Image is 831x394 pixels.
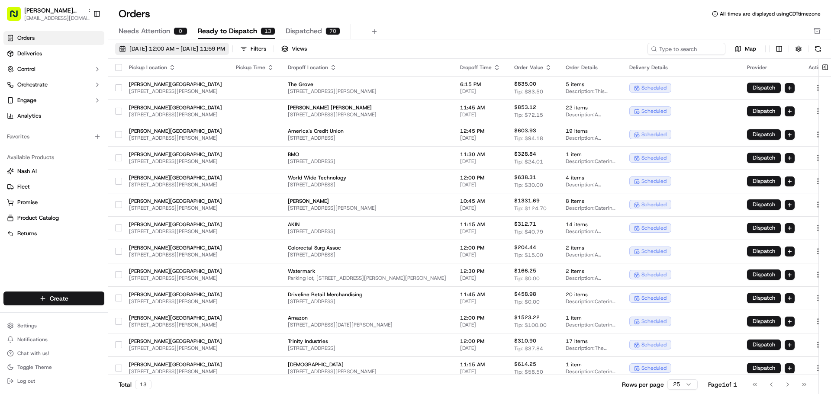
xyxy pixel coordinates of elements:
button: Dispatch [747,363,781,373]
span: scheduled [641,365,667,372]
span: 11:30 AM [460,151,500,158]
span: 2 items [566,244,615,251]
span: [DATE] [460,135,500,141]
span: Nash AI [17,167,37,175]
span: Dispatched [286,26,322,36]
span: Description: A catering order for 10 people, including a Group Bowl Bar with grilled chicken, var... [566,251,615,258]
span: [DATE] [460,368,500,375]
span: [STREET_ADDRESS][PERSON_NAME] [129,368,222,375]
span: Description: A catering order including brownies, cookies, and two large group bowl bars with var... [566,111,615,118]
a: Powered byPylon [61,214,105,221]
span: 17 items [566,338,615,345]
input: Type to search [647,43,725,55]
span: $458.98 [514,291,536,298]
span: Notifications [17,336,48,343]
button: Dispatch [747,176,781,186]
span: $614.25 [514,361,536,368]
div: Dropoff Location [288,64,446,71]
span: 4 items [566,174,615,181]
button: Orchestrate [3,78,104,92]
span: All times are displayed using CDT timezone [720,10,821,17]
span: Tip: $72.15 [514,112,543,119]
button: Create [3,291,104,305]
span: [STREET_ADDRESS][PERSON_NAME] [129,205,222,211]
button: Chat with us! [3,347,104,359]
span: [STREET_ADDRESS] [288,228,446,235]
button: Dispatch [747,129,781,140]
span: Tip: $24.01 [514,158,543,165]
span: Tip: $58.50 [514,368,543,375]
span: Tip: $94.18 [514,135,543,142]
span: 12:00 PM [460,338,500,345]
span: Pylon [86,215,105,221]
span: Returns [17,230,37,237]
div: Start new chat [29,151,142,159]
span: $310.90 [514,337,536,344]
button: Dispatch [747,293,781,303]
span: [STREET_ADDRESS][PERSON_NAME] [129,228,222,235]
span: [DATE] [460,111,500,118]
span: [STREET_ADDRESS] [288,251,446,258]
a: 💻API Documentation [70,190,142,205]
span: [STREET_ADDRESS] [288,158,446,165]
button: Engage [3,93,104,107]
button: [PERSON_NAME][GEOGRAPHIC_DATA] [24,6,84,15]
span: Tip: $30.00 [514,182,543,189]
span: [PERSON_NAME][GEOGRAPHIC_DATA] [129,268,222,275]
span: Orders [17,34,35,42]
span: Tip: $15.00 [514,252,543,259]
button: Refresh [812,43,824,55]
span: 11:45 AM [460,291,500,298]
button: Dispatch [747,223,781,233]
span: Tip: $40.79 [514,228,543,235]
span: API Documentation [82,193,139,202]
button: Dispatch [747,106,781,116]
span: $1331.69 [514,197,540,204]
span: 11:45 AM [460,104,500,111]
span: 19 items [566,128,615,135]
span: Description: A catering order for 10 people, featuring a Group Bowl Bar with Grilled Chicken, var... [566,275,615,282]
span: scheduled [641,178,667,185]
span: [DATE] 12:00 AM - [DATE] 11:59 PM [129,45,225,53]
a: Product Catalog [7,214,101,222]
span: [PERSON_NAME][GEOGRAPHIC_DATA] [129,174,222,181]
span: $638.31 [514,174,536,181]
span: Control [17,65,35,73]
div: Delivery Details [629,64,733,71]
button: [EMAIL_ADDRESS][DOMAIN_NAME] [24,15,93,22]
span: [STREET_ADDRESS][PERSON_NAME] [129,321,222,328]
span: [DATE] [460,88,500,95]
span: Tip: $0.00 [514,298,540,305]
a: Nash AI [7,167,101,175]
a: 📗Knowledge Base [5,190,70,205]
span: scheduled [641,341,667,348]
span: Product Catalog [17,214,59,222]
span: [PERSON_NAME][GEOGRAPHIC_DATA] [129,221,222,228]
span: [PERSON_NAME][GEOGRAPHIC_DATA] [129,244,222,251]
span: [DATE] [460,298,500,305]
span: Watermark [288,268,446,275]
div: Provider [747,64,795,71]
span: World Wide Technology [288,174,446,181]
span: $204.44 [514,244,536,251]
img: 1736555255976-a54dd68f-1ca7-489b-9aae-adbdc363a1c4 [9,151,24,166]
a: Promise [7,199,101,206]
img: Nash [9,77,26,94]
span: [DATE] [460,181,500,188]
span: Knowledge Base [17,193,66,202]
span: scheduled [641,271,667,278]
span: [PERSON_NAME][GEOGRAPHIC_DATA] [129,361,222,368]
span: Trinity Industries [288,338,446,345]
span: Settings [17,322,37,329]
span: [STREET_ADDRESS][PERSON_NAME] [129,251,222,258]
span: scheduled [641,108,667,115]
button: Fleet [3,180,104,194]
span: Log out [17,378,35,384]
span: Deliveries [17,50,42,58]
span: [PERSON_NAME][GEOGRAPHIC_DATA] [129,128,222,135]
span: 12:30 PM [460,268,500,275]
span: Description: Catering order including various pita packs (Garlic Chicken + Veggie, Steak + Feta, ... [566,158,615,165]
span: scheduled [641,224,667,231]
